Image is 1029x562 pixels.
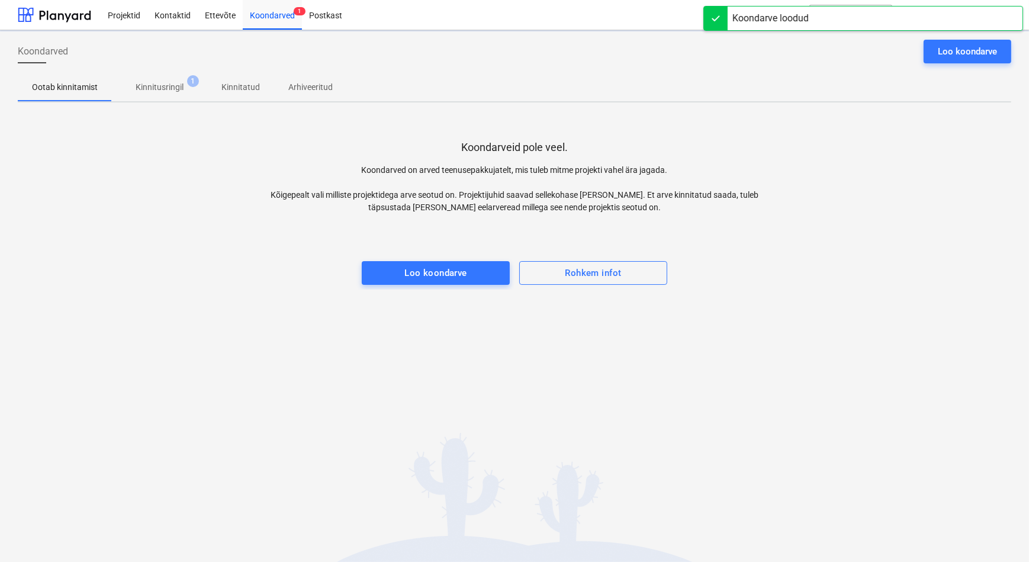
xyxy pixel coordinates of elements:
div: Loo koondarve [938,44,997,59]
p: Koondarveid pole veel. [461,140,568,155]
span: Koondarved [18,44,68,59]
p: Kinnitatud [221,81,260,94]
button: Loo koondarve [362,261,510,285]
span: 1 [294,7,306,15]
span: 1 [187,75,199,87]
p: Kinnitusringil [136,81,184,94]
div: Koondarve loodud [732,11,809,25]
p: Koondarved on arved teenusepakkujatelt, mis tuleb mitme projekti vahel ära jagada. Kõigepealt val... [266,164,763,214]
p: Ootab kinnitamist [32,81,98,94]
div: Rohkem infot [565,265,621,281]
div: Loo koondarve [404,265,467,281]
button: Loo koondarve [924,40,1011,63]
p: Arhiveeritud [288,81,333,94]
button: Rohkem infot [519,261,667,285]
iframe: Chat Widget [970,505,1029,562]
